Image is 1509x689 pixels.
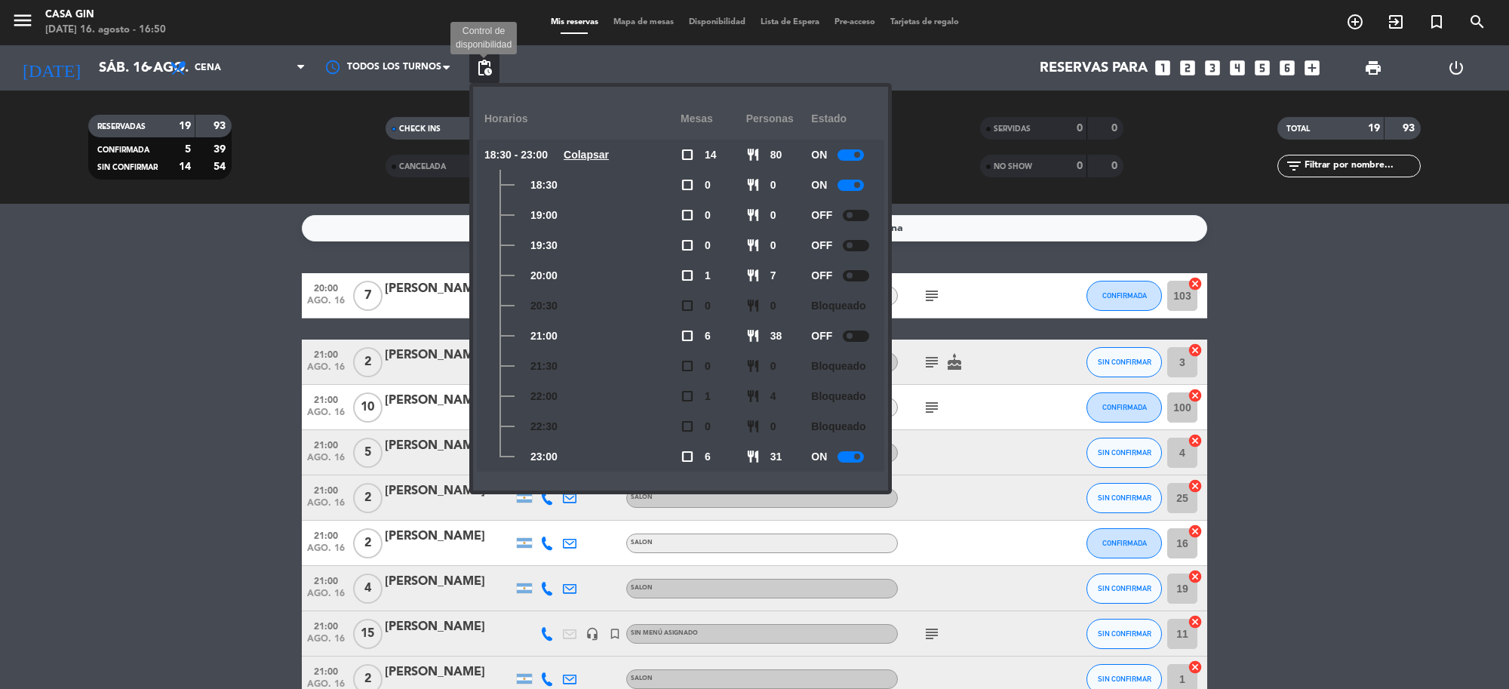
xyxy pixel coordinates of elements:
span: 18:30 - 23:00 [484,146,548,164]
span: CONFIRMADA [1102,403,1147,411]
span: SALON [631,494,653,500]
i: add_circle_outline [1346,13,1364,31]
span: restaurant [746,299,760,312]
span: check_box_outline_blank [681,450,694,463]
span: Bloqueado [811,418,865,435]
strong: 14 [179,161,191,172]
span: Pre-acceso [827,18,883,26]
strong: 39 [214,144,229,155]
span: OFF [811,237,832,254]
span: pending_actions [475,59,493,77]
span: ago. 16 [307,543,345,561]
div: LOG OUT [1415,45,1498,91]
button: CONFIRMADA [1086,281,1162,311]
i: looks_4 [1228,58,1247,78]
div: Casa Gin [45,8,166,23]
span: check_box_outline_blank [681,359,694,373]
span: Bloqueado [811,388,865,405]
span: CANCELADA [399,163,446,171]
i: [DATE] [11,51,91,85]
strong: 93 [214,121,229,131]
div: Control de disponibilidad [450,22,517,55]
span: 0 [705,177,711,194]
div: [PERSON_NAME] [385,279,513,299]
span: 21:00 [307,571,345,589]
span: 6 [705,448,711,466]
span: check_box_outline_blank [681,420,694,433]
div: [PERSON_NAME] [385,572,513,592]
i: cancel [1188,276,1203,291]
i: exit_to_app [1387,13,1405,31]
span: 15 [353,619,383,649]
span: SIN CONFIRMAR [1098,584,1151,592]
i: cancel [1188,660,1203,675]
span: 31 [770,448,782,466]
span: SERVIDAS [994,125,1031,133]
div: Estado [811,98,877,140]
i: looks_6 [1277,58,1297,78]
span: 38 [770,328,782,345]
span: 7 [353,281,383,311]
i: search [1468,13,1486,31]
span: 21:00 [307,481,345,498]
i: looks_two [1178,58,1197,78]
span: 0 [705,207,711,224]
span: check_box_outline_blank [681,238,694,252]
span: 6 [705,328,711,345]
span: 2 [353,528,383,558]
span: ago. 16 [307,589,345,606]
span: SALON [631,675,653,681]
span: 5 [353,438,383,468]
div: Horarios [484,98,681,140]
span: 2 [353,483,383,513]
button: SIN CONFIRMAR [1086,574,1162,604]
span: CHECK INS [399,125,441,133]
span: 20:00 [530,267,558,285]
div: [PERSON_NAME] [385,391,513,411]
span: Bloqueado [811,297,865,315]
span: 0 [770,177,776,194]
i: subject [923,625,941,643]
strong: 0 [1111,161,1120,171]
span: 0 [705,418,711,435]
div: [PERSON_NAME] [385,436,513,456]
span: 4 [353,574,383,604]
span: print [1364,59,1382,77]
span: check_box_outline_blank [681,208,694,222]
span: 0 [705,297,711,315]
span: 0 [705,358,711,375]
span: ON [811,146,827,164]
span: check_box_outline_blank [681,178,694,192]
span: 22:00 [530,388,558,405]
span: 1 [705,267,711,285]
i: cancel [1188,343,1203,358]
span: check_box_outline_blank [681,299,694,312]
span: 7 [770,267,776,285]
span: 21:30 [530,358,558,375]
span: check_box_outline_blank [681,148,694,161]
i: power_settings_new [1447,59,1465,77]
i: filter_list [1285,157,1303,175]
span: OFF [811,267,832,285]
i: subject [923,287,941,305]
span: Mapa de mesas [606,18,681,26]
i: looks_one [1153,58,1172,78]
span: SALON [631,540,653,546]
span: ON [811,177,827,194]
span: Sin menú asignado [631,630,698,636]
i: looks_5 [1252,58,1272,78]
span: restaurant [746,148,760,161]
span: check_box_outline_blank [681,329,694,343]
span: 21:00 [307,345,345,362]
button: SIN CONFIRMAR [1086,438,1162,468]
span: check_box_outline_blank [681,269,694,282]
u: Colapsar [564,149,609,161]
div: [PERSON_NAME] [385,346,513,365]
span: ago. 16 [307,634,345,651]
span: SIN CONFIRMAR [1098,358,1151,366]
div: [PERSON_NAME] [385,663,513,682]
span: 21:00 [530,328,558,345]
span: 19:00 [530,207,558,224]
div: [PERSON_NAME] [385,527,513,546]
i: cancel [1188,433,1203,448]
